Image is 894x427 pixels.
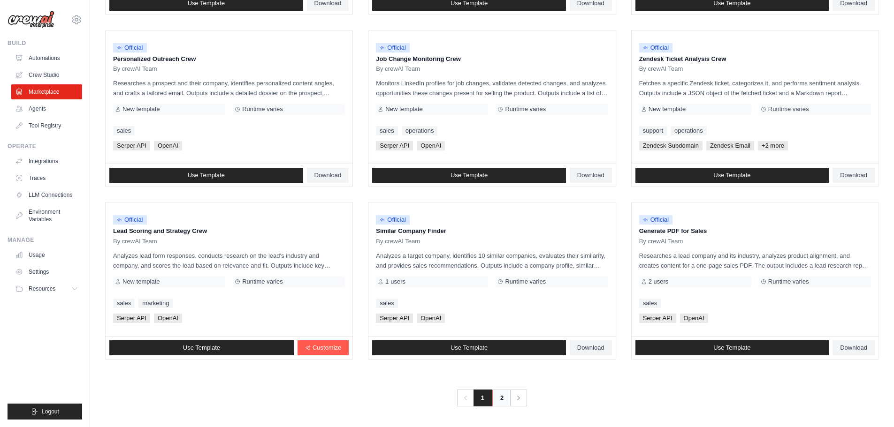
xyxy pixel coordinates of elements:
[8,142,82,150] div: Operate
[109,340,294,355] a: Use Template
[154,141,182,150] span: OpenAI
[113,126,135,135] a: sales
[372,168,566,183] a: Use Template
[376,226,608,236] p: Similar Company Finder
[113,215,147,225] span: Official
[8,404,82,420] button: Logout
[8,39,82,47] div: Build
[451,172,488,179] span: Use Template
[505,278,546,285] span: Runtime varies
[385,105,422,113] span: New template
[188,172,225,179] span: Use Template
[11,187,82,202] a: LLM Connections
[639,299,661,308] a: sales
[11,264,82,279] a: Settings
[307,168,349,183] a: Download
[314,172,342,179] span: Download
[113,251,345,270] p: Analyzes lead form responses, conducts research on the lead's industry and company, and scores th...
[11,67,82,82] a: Crew Studio
[242,105,283,113] span: Runtime varies
[138,299,173,308] a: marketing
[122,278,160,285] span: New template
[417,314,445,323] span: OpenAI
[376,54,608,64] p: Job Change Monitoring Crew
[11,51,82,66] a: Automations
[122,105,160,113] span: New template
[376,141,413,150] span: Serper API
[385,278,405,285] span: 1 users
[474,390,492,406] span: 1
[505,105,546,113] span: Runtime varies
[113,78,345,98] p: Researches a prospect and their company, identifies personalized content angles, and crafts a tai...
[376,78,608,98] p: Monitors LinkedIn profiles for job changes, validates detected changes, and analyzes opportunitie...
[113,141,150,150] span: Serper API
[376,299,397,308] a: sales
[840,172,867,179] span: Download
[649,278,669,285] span: 2 users
[639,314,676,323] span: Serper API
[11,101,82,116] a: Agents
[113,314,150,323] span: Serper API
[635,340,829,355] a: Use Template
[680,314,708,323] span: OpenAI
[376,238,420,245] span: By crewAI Team
[11,171,82,186] a: Traces
[376,65,420,73] span: By crewAI Team
[639,43,673,52] span: Official
[313,344,341,352] span: Customize
[768,105,809,113] span: Runtime varies
[376,43,410,52] span: Official
[298,340,349,355] a: Customize
[713,172,750,179] span: Use Template
[42,408,59,415] span: Logout
[113,238,157,245] span: By crewAI Team
[11,84,82,99] a: Marketplace
[242,278,283,285] span: Runtime varies
[8,11,54,29] img: Logo
[758,141,788,150] span: +2 more
[570,168,612,183] a: Download
[113,65,157,73] span: By crewAI Team
[639,65,683,73] span: By crewAI Team
[376,215,410,225] span: Official
[11,118,82,133] a: Tool Registry
[376,314,413,323] span: Serper API
[109,168,303,183] a: Use Template
[113,226,345,236] p: Lead Scoring and Strategy Crew
[11,204,82,227] a: Environment Variables
[376,126,397,135] a: sales
[8,236,82,244] div: Manage
[11,281,82,296] button: Resources
[113,299,135,308] a: sales
[639,251,871,270] p: Researches a lead company and its industry, analyzes product alignment, and creates content for a...
[639,54,871,64] p: Zendesk Ticket Analysis Crew
[113,43,147,52] span: Official
[492,390,511,406] a: 2
[639,126,667,135] a: support
[840,344,867,352] span: Download
[577,172,604,179] span: Download
[671,126,707,135] a: operations
[649,105,686,113] span: New template
[639,215,673,225] span: Official
[29,285,55,292] span: Resources
[577,344,604,352] span: Download
[154,314,182,323] span: OpenAI
[451,344,488,352] span: Use Template
[417,141,445,150] span: OpenAI
[570,340,612,355] a: Download
[376,251,608,270] p: Analyzes a target company, identifies 10 similar companies, evaluates their similarity, and provi...
[768,278,809,285] span: Runtime varies
[183,344,220,352] span: Use Template
[713,344,750,352] span: Use Template
[639,141,703,150] span: Zendesk Subdomain
[833,340,875,355] a: Download
[402,126,438,135] a: operations
[372,340,566,355] a: Use Template
[11,247,82,262] a: Usage
[635,168,829,183] a: Use Template
[11,154,82,169] a: Integrations
[457,390,527,406] nav: Pagination
[639,226,871,236] p: Generate PDF for Sales
[833,168,875,183] a: Download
